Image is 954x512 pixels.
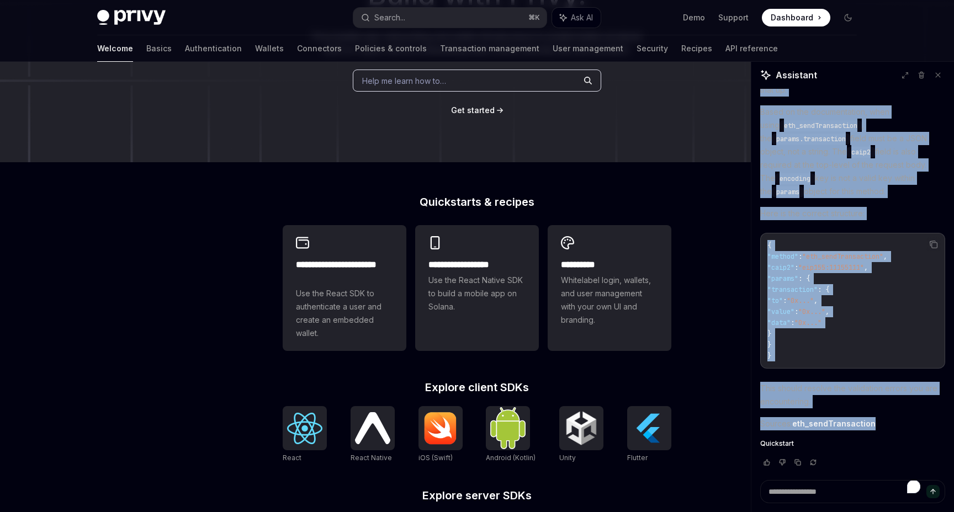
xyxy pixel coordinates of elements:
a: Support [718,12,749,23]
a: Transaction management [440,35,539,62]
a: Wallets [255,35,284,62]
a: **** **** **** ***Use the React Native SDK to build a mobile app on Solana. [415,225,539,351]
button: Copy the contents from the code block [926,237,941,252]
h2: Quickstarts & recipes [283,196,671,207]
p: Sources: [760,417,945,430]
span: "method" [767,252,798,261]
span: : [794,263,798,272]
span: "0x..." [794,318,821,327]
a: Security [637,35,668,62]
button: Search...⌘K [353,8,547,28]
a: Recipes [681,35,712,62]
span: Use the React SDK to authenticate a user and create an embedded wallet. [296,287,393,340]
button: Ask AI [552,8,601,28]
img: React [287,413,322,444]
h2: Explore client SDKs [283,382,671,393]
a: Policies & controls [355,35,427,62]
span: : [798,252,802,261]
a: Welcome [97,35,133,62]
span: "params" [767,274,798,283]
span: Help me learn how to… [362,75,446,87]
span: , [825,307,829,316]
span: Assistant [776,68,817,82]
a: Quickstart [760,439,945,448]
textarea: To enrich screen reader interactions, please activate Accessibility in Grammarly extension settings [760,480,945,503]
a: Demo [683,12,705,23]
img: Android (Kotlin) [490,407,526,449]
button: Toggle dark mode [839,9,857,26]
span: } [767,340,771,349]
h2: Explore server SDKs [283,490,671,501]
button: Send message [926,485,940,498]
span: Unity [559,454,576,462]
span: React [283,454,301,462]
span: Flutter [627,454,648,462]
span: "eth_sendTransaction" [802,252,883,261]
span: "transaction" [767,285,818,294]
span: "value" [767,307,794,316]
span: { [767,241,771,250]
a: **** *****Whitelabel login, wallets, and user management with your own UI and branding. [548,225,671,351]
span: iOS (Swift) [418,454,453,462]
span: Use the React Native SDK to build a mobile app on Solana. [428,274,526,313]
p: This should resolve the validation errors you are encountering. [760,382,945,408]
img: React Native [355,412,390,444]
span: params.transaction [776,135,846,143]
span: , [864,263,868,272]
img: Unity [564,410,599,446]
div: Search... [374,11,405,24]
img: Flutter [632,410,667,446]
a: API reference [725,35,778,62]
a: React NativeReact Native [351,406,395,463]
span: "to" [767,296,783,305]
span: encoding [780,174,810,183]
span: Ask AI [571,12,593,23]
span: Whitelabel login, wallets, and user management with your own UI and branding. [561,274,658,327]
a: User management [553,35,623,62]
a: iOS (Swift)iOS (Swift) [418,406,463,463]
a: Dashboard [762,9,830,26]
a: Basics [146,35,172,62]
a: Authentication [185,35,242,62]
span: : { [818,285,829,294]
img: iOS (Swift) [423,412,458,445]
span: "eip155:11155111" [798,263,864,272]
a: eth_sendTransaction [792,419,876,429]
a: Get started [451,105,495,116]
a: Android (Kotlin)Android (Kotlin) [486,406,536,463]
span: Quickstart [760,439,794,448]
span: Android (Kotlin) [486,454,536,462]
span: "0x..." [798,307,825,316]
p: Here is the correct structure: [760,207,945,220]
span: } [767,351,771,360]
span: Get started [451,105,495,115]
span: React Native [351,454,392,462]
span: : [791,318,794,327]
span: : { [798,274,810,283]
a: ReactReact [283,406,327,463]
span: Dashboard [771,12,813,23]
span: "caip2" [767,263,794,272]
span: : [794,307,798,316]
span: "0x..." [787,296,814,305]
a: UnityUnity [559,406,603,463]
span: ⌘ K [528,13,540,22]
span: , [883,252,887,261]
span: eth_sendTransaction [784,121,857,130]
span: } [767,329,771,338]
span: params [776,188,799,196]
a: Connectors [297,35,342,62]
span: : [783,296,787,305]
p: Based on the documentation, when using , the field must be a JSON object, not a string. The field... [760,105,945,198]
span: caip2 [851,148,871,157]
a: FlutterFlutter [627,406,671,463]
span: , [814,296,818,305]
span: "data" [767,318,791,327]
img: dark logo [97,10,166,25]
